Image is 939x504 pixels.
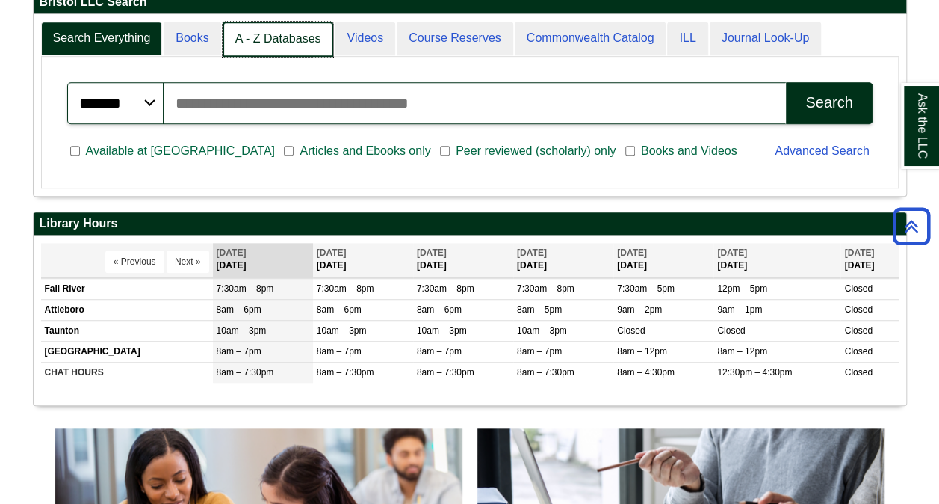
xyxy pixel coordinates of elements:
th: [DATE] [613,243,713,277]
span: [DATE] [844,248,874,258]
input: Available at [GEOGRAPHIC_DATA] [70,144,80,158]
span: [DATE] [517,248,547,258]
a: A - Z Databases [223,22,334,57]
span: 10am – 3pm [317,325,367,336]
th: [DATE] [513,243,613,277]
span: 8am – 7:30pm [417,367,474,378]
span: Closed [844,304,872,315]
a: Commonwealth Catalog [515,22,666,55]
a: Advanced Search [775,144,869,157]
button: Next » [167,251,209,273]
span: Available at [GEOGRAPHIC_DATA] [80,142,281,160]
button: Search [786,82,872,124]
span: [DATE] [617,248,647,258]
td: Fall River [41,278,213,299]
td: Taunton [41,320,213,341]
span: 8am – 7:30pm [217,367,274,378]
span: Closed [844,283,872,294]
span: 7:30am – 8pm [417,283,474,294]
th: [DATE] [840,243,898,277]
input: Peer reviewed (scholarly) only [440,144,450,158]
span: 8am – 6pm [217,304,261,315]
th: [DATE] [313,243,413,277]
a: Search Everything [41,22,163,55]
h2: Library Hours [34,212,906,236]
span: 8am – 5pm [517,304,562,315]
span: 8am – 12pm [717,346,767,357]
span: 10am – 3pm [517,325,567,336]
span: 8am – 6pm [417,304,462,315]
a: Videos [335,22,395,55]
a: Books [164,22,220,55]
span: Articles and Ebooks only [294,142,436,160]
span: 12:30pm – 4:30pm [717,367,792,378]
span: 10am – 3pm [217,325,267,336]
span: [DATE] [217,248,247,258]
span: 8am – 6pm [317,304,362,315]
span: 7:30am – 8pm [517,283,574,294]
span: 7:30am – 8pm [317,283,374,294]
span: [DATE] [417,248,447,258]
button: « Previous [105,251,164,273]
th: [DATE] [713,243,840,277]
a: Course Reserves [397,22,513,55]
span: 9am – 2pm [617,304,662,315]
span: Closed [844,346,872,357]
span: Closed [844,325,872,336]
td: [GEOGRAPHIC_DATA] [41,341,213,362]
span: 9am – 1pm [717,304,762,315]
span: 7:30am – 8pm [217,283,274,294]
span: Closed [844,367,872,378]
span: Peer reviewed (scholarly) only [450,142,622,160]
span: [DATE] [717,248,747,258]
span: 10am – 3pm [417,325,467,336]
span: 8am – 7:30pm [317,367,374,378]
span: [DATE] [317,248,347,258]
td: Attleboro [41,299,213,320]
span: 8am – 7:30pm [517,367,574,378]
span: 8am – 7pm [217,346,261,357]
a: ILL [667,22,707,55]
span: 12pm – 5pm [717,283,767,294]
span: 8am – 4:30pm [617,367,675,378]
span: 8am – 12pm [617,346,667,357]
td: CHAT HOURS [41,363,213,384]
a: Back to Top [887,216,935,236]
input: Books and Videos [625,144,635,158]
a: Journal Look-Up [710,22,821,55]
span: Closed [717,325,745,336]
th: [DATE] [413,243,513,277]
span: 8am – 7pm [317,346,362,357]
span: Closed [617,325,645,336]
input: Articles and Ebooks only [284,144,294,158]
th: [DATE] [213,243,313,277]
div: Search [805,94,852,111]
span: 8am – 7pm [417,346,462,357]
span: 7:30am – 5pm [617,283,675,294]
span: 8am – 7pm [517,346,562,357]
span: Books and Videos [635,142,743,160]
